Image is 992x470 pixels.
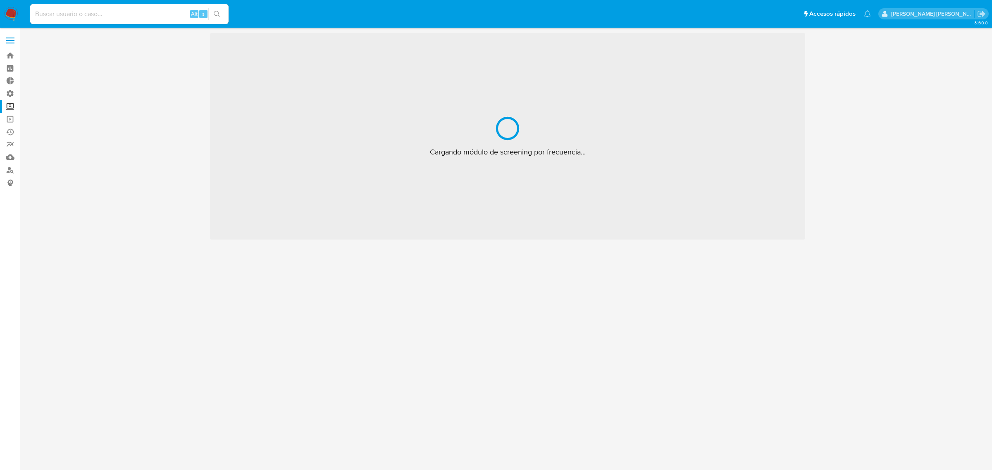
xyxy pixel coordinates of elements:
[430,147,586,157] span: Cargando módulo de screening por frecuencia...
[809,9,856,18] span: Accesos rápidos
[30,9,229,19] input: Buscar usuario o caso...
[191,10,198,18] span: Alt
[891,10,975,18] p: camila.baquero@mercadolibre.com.co
[208,8,225,20] button: search-icon
[202,10,205,18] span: s
[864,10,871,17] a: Notificaciones
[977,9,986,18] a: Salir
